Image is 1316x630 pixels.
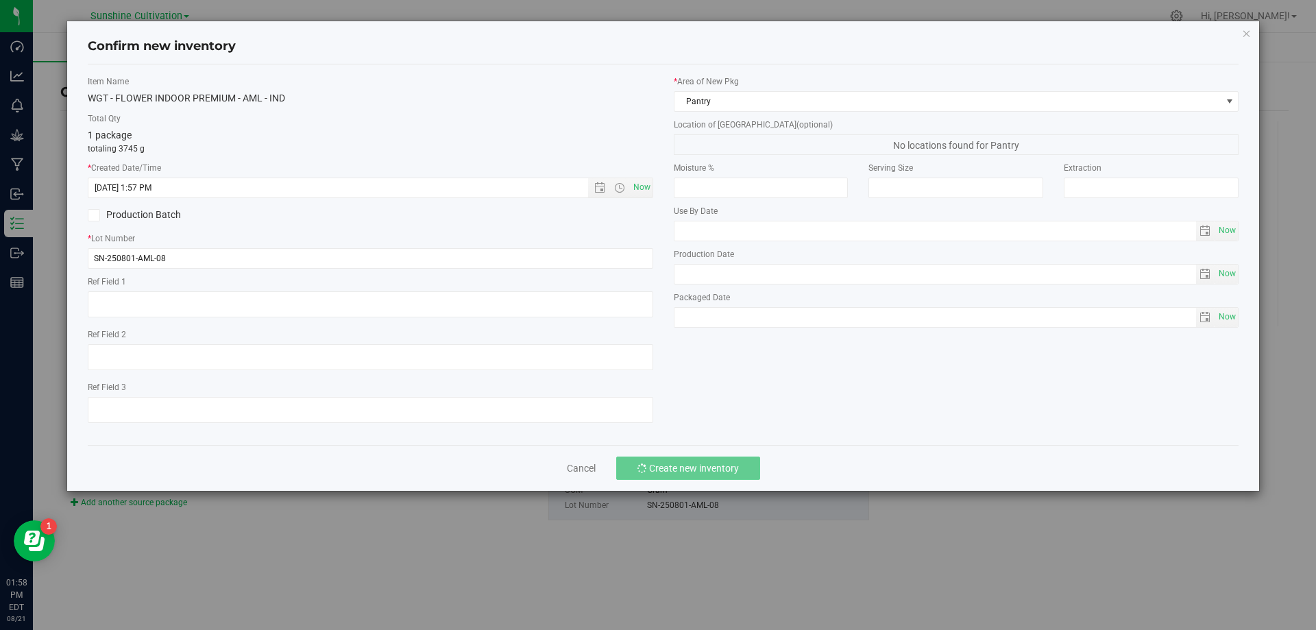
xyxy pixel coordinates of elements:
span: Set Current date [1216,264,1239,284]
label: Extraction [1064,162,1239,174]
label: Area of New Pkg [674,75,1239,88]
h4: Confirm new inventory [88,38,236,56]
iframe: Resource center unread badge [40,518,57,535]
span: No locations found for Pantry [674,134,1239,155]
label: Ref Field 1 [88,276,653,288]
label: Production Date [674,248,1239,261]
label: Ref Field 3 [88,381,653,393]
span: 1 package [88,130,132,141]
span: select [1196,221,1216,241]
label: Ref Field 2 [88,328,653,341]
iframe: Resource center [14,520,55,561]
span: select [1196,265,1216,284]
span: Set Current date [1216,307,1239,327]
span: Set Current date [1216,221,1239,241]
span: select [1196,308,1216,327]
p: totaling 3745 g [88,143,653,155]
label: Item Name [88,75,653,88]
span: Set Current date [630,178,653,197]
label: Packaged Date [674,291,1239,304]
label: Use By Date [674,205,1239,217]
label: Serving Size [868,162,1043,174]
span: Pantry [674,92,1221,111]
label: Total Qty [88,112,653,125]
div: WGT - FLOWER INDOOR PREMIUM - AML - IND [88,91,653,106]
label: Lot Number [88,232,653,245]
label: Moisture % [674,162,849,174]
a: Cancel [567,461,596,475]
span: select [1215,265,1238,284]
span: Create new inventory [649,463,739,474]
span: Open the time view [608,182,631,193]
span: select [1215,308,1238,327]
span: (optional) [796,120,833,130]
span: Open the date view [588,182,611,193]
label: Location of [GEOGRAPHIC_DATA] [674,119,1239,131]
button: Create new inventory [616,457,760,480]
label: Production Batch [88,208,360,222]
label: Created Date/Time [88,162,653,174]
span: select [1215,221,1238,241]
